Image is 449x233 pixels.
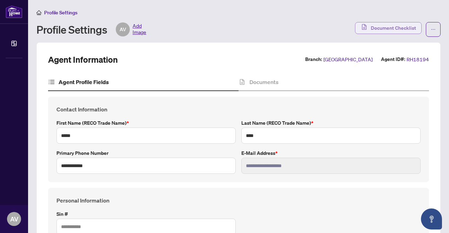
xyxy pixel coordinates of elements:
span: AV [10,214,18,224]
label: First Name (RECO Trade Name) [56,119,236,127]
h2: Agent Information [48,54,118,65]
label: Last Name (RECO Trade Name) [241,119,421,127]
label: Agent ID#: [381,55,405,63]
h4: Personal Information [56,196,421,205]
h4: Contact Information [56,105,421,114]
label: E-mail Address [241,149,421,157]
span: Profile Settings [44,9,78,16]
span: ellipsis [431,27,436,32]
span: Document Checklist [371,22,416,34]
h4: Documents [249,78,279,86]
img: logo [6,5,22,18]
span: Add Image [133,22,146,36]
label: Sin # [56,210,236,218]
span: [GEOGRAPHIC_DATA] [323,55,373,63]
label: Primary Phone Number [56,149,236,157]
span: RH18194 [407,55,429,63]
label: Branch: [305,55,322,63]
button: Open asap [421,208,442,229]
div: Profile Settings [36,22,146,36]
span: home [36,10,41,15]
span: AV [120,26,126,33]
button: Document Checklist [355,22,422,34]
h4: Agent Profile Fields [59,78,109,86]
